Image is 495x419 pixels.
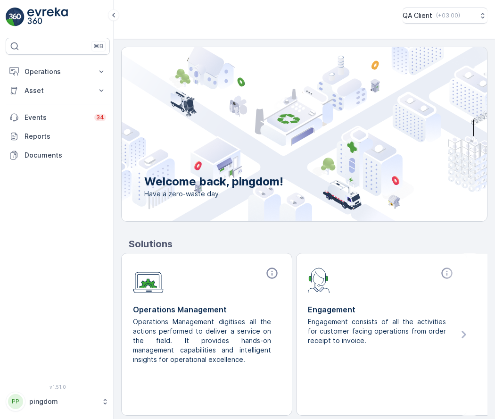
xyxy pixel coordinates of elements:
button: QA Client(+03:00) [403,8,487,24]
button: PPpingdom [6,392,110,411]
img: logo_light-DOdMpM7g.png [27,8,68,26]
p: Reports [25,132,106,141]
p: ( +03:00 ) [436,12,460,19]
p: Solutions [129,237,487,251]
p: 34 [96,114,104,121]
p: Asset [25,86,91,95]
img: logo [6,8,25,26]
p: Events [25,113,89,122]
p: Engagement [308,304,455,315]
p: Operations Management digitises all the actions performed to deliver a service on the field. It p... [133,317,273,364]
p: QA Client [403,11,432,20]
span: v 1.51.0 [6,384,110,390]
a: Documents [6,146,110,165]
p: ⌘B [94,42,103,50]
img: module-icon [133,267,164,293]
img: city illustration [79,47,487,221]
button: Operations [6,62,110,81]
div: PP [8,394,23,409]
img: module-icon [308,267,330,293]
span: Have a zero-waste day [144,189,283,199]
p: Operations Management [133,304,280,315]
p: Documents [25,151,106,160]
p: Engagement consists of all the activities for customer facing operations from order receipt to in... [308,317,448,345]
a: Reports [6,127,110,146]
p: Operations [25,67,91,76]
p: pingdom [29,397,97,406]
button: Asset [6,81,110,100]
a: Events34 [6,108,110,127]
p: Welcome back, pingdom! [144,174,283,189]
